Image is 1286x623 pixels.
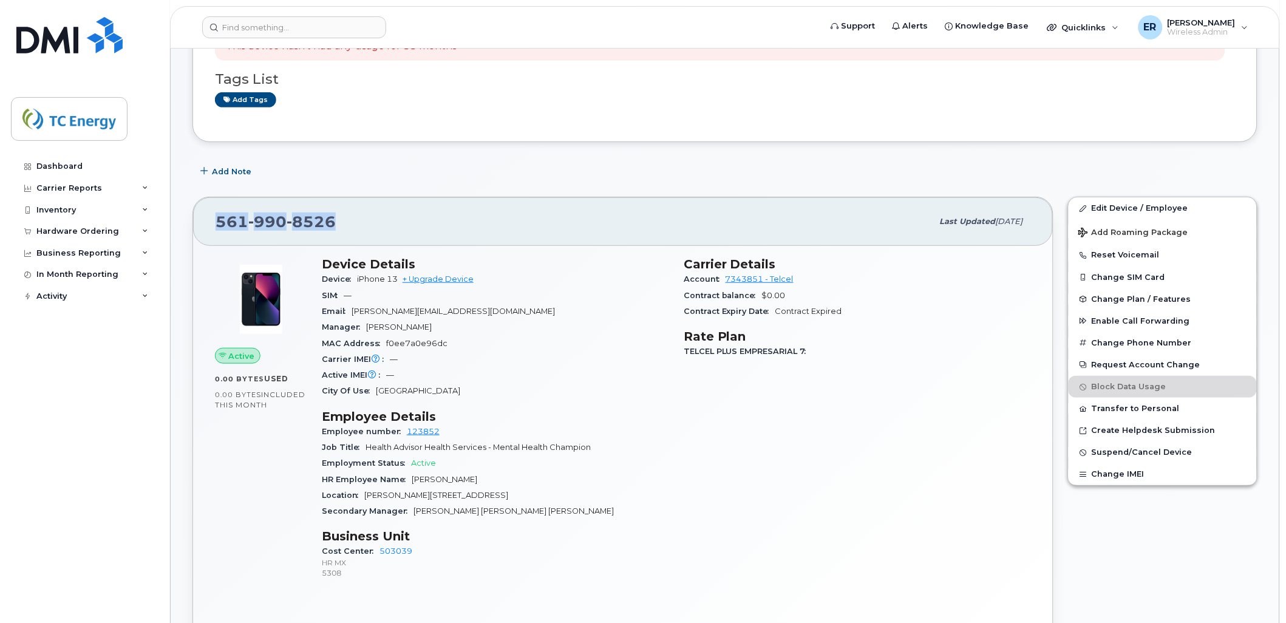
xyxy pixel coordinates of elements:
[215,72,1235,87] h3: Tags List
[412,475,477,484] span: [PERSON_NAME]
[215,92,276,107] a: Add tags
[379,546,412,556] a: 503039
[212,166,251,177] span: Add Note
[322,257,669,271] h3: Device Details
[1069,310,1257,332] button: Enable Call Forwarding
[842,20,876,32] span: Support
[775,307,842,316] span: Contract Expired
[229,350,255,362] span: Active
[726,274,794,284] a: 7343851 - Telcel
[413,506,614,516] span: [PERSON_NAME] [PERSON_NAME] [PERSON_NAME]
[1168,27,1236,37] span: Wireless Admin
[1069,288,1257,310] button: Change Plan / Features
[322,491,364,500] span: Location
[823,14,884,38] a: Support
[322,386,376,395] span: City Of Use
[407,427,440,436] a: 123852
[1069,398,1257,420] button: Transfer to Personal
[216,213,336,231] span: 561
[322,339,386,348] span: MAC Address
[684,257,1031,271] h3: Carrier Details
[684,291,762,300] span: Contract balance
[1144,20,1157,35] span: ER
[215,390,261,399] span: 0.00 Bytes
[366,443,591,452] span: Health Advisor Health Services - Mental Health Champion
[376,386,460,395] span: [GEOGRAPHIC_DATA]
[1069,332,1257,354] button: Change Phone Number
[1130,15,1257,39] div: Eric Rodriguez
[386,339,447,348] span: f0ee7a0e96dc
[364,491,508,500] span: [PERSON_NAME][STREET_ADDRESS]
[322,291,344,300] span: SIM
[322,568,669,578] p: 5308
[1078,228,1188,239] span: Add Roaming Package
[322,475,412,484] span: HR Employee Name
[937,14,1038,38] a: Knowledge Base
[1092,294,1191,304] span: Change Plan / Features
[202,16,386,38] input: Find something...
[322,307,352,316] span: Email
[1069,354,1257,376] button: Request Account Change
[1233,570,1277,614] iframe: Messenger Launcher
[956,20,1029,32] span: Knowledge Base
[287,213,336,231] span: 8526
[996,217,1023,226] span: [DATE]
[322,409,669,424] h3: Employee Details
[684,329,1031,344] h3: Rate Plan
[403,274,474,284] a: + Upgrade Device
[322,506,413,516] span: Secondary Manager
[1069,267,1257,288] button: Change SIM Card
[357,274,398,284] span: iPhone 13
[366,322,432,332] span: [PERSON_NAME]
[762,291,786,300] span: $0.00
[884,14,937,38] a: Alerts
[411,458,436,468] span: Active
[684,307,775,316] span: Contract Expiry Date
[322,427,407,436] span: Employee number
[684,347,812,356] span: TELCEL PLUS EMPRESARIAL 7
[1069,420,1257,441] a: Create Helpdesk Submission
[386,370,394,380] span: —
[322,557,669,568] p: HR MX
[322,274,357,284] span: Device
[322,546,379,556] span: Cost Center
[1069,244,1257,266] button: Reset Voicemail
[322,355,390,364] span: Carrier IMEI
[1062,22,1106,32] span: Quicklinks
[903,20,928,32] span: Alerts
[1092,316,1190,325] span: Enable Call Forwarding
[344,291,352,300] span: —
[352,307,555,316] span: [PERSON_NAME][EMAIL_ADDRESS][DOMAIN_NAME]
[1069,376,1257,398] button: Block Data Usage
[215,390,305,410] span: included this month
[322,370,386,380] span: Active IMEI
[1168,18,1236,27] span: [PERSON_NAME]
[1069,197,1257,219] a: Edit Device / Employee
[322,322,366,332] span: Manager
[1069,441,1257,463] button: Suspend/Cancel Device
[215,375,264,383] span: 0.00 Bytes
[1069,219,1257,244] button: Add Roaming Package
[684,274,726,284] span: Account
[264,374,288,383] span: used
[1069,463,1257,485] button: Change IMEI
[192,160,262,182] button: Add Note
[322,529,669,543] h3: Business Unit
[225,263,298,336] img: image20231002-3703462-1ig824h.jpeg
[1092,448,1192,457] span: Suspend/Cancel Device
[322,443,366,452] span: Job Title
[390,355,398,364] span: —
[940,217,996,226] span: Last updated
[322,458,411,468] span: Employment Status
[248,213,287,231] span: 990
[1039,15,1128,39] div: Quicklinks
